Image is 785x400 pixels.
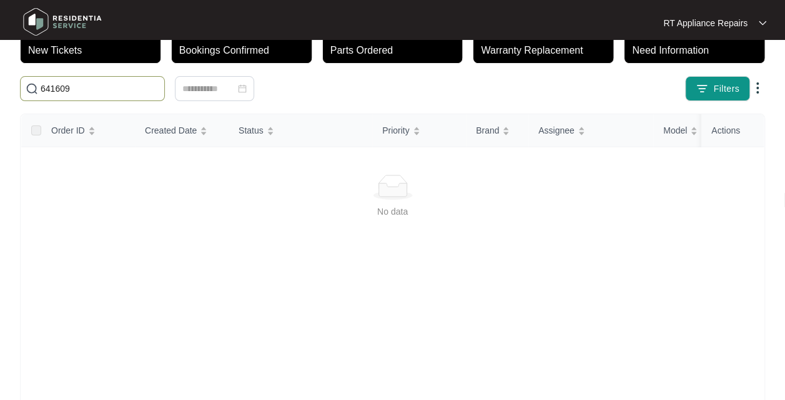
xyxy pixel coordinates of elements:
img: search-icon [26,82,38,95]
span: Priority [382,124,410,137]
span: Filters [713,82,739,95]
img: dropdown arrow [750,80,765,95]
th: Brand [466,114,528,147]
p: Parts Ordered [330,43,463,58]
th: Model [653,114,778,147]
span: Created Date [145,124,197,137]
p: Bookings Confirmed [179,43,312,58]
span: Status [239,124,264,137]
img: residentia service logo [19,3,106,41]
input: Search by Order Id, Assignee Name, Customer Name, Brand and Model [41,82,159,95]
button: filter iconFilters [685,76,750,101]
span: Brand [476,124,499,137]
th: Status [229,114,372,147]
th: Assignee [528,114,653,147]
p: Warranty Replacement [481,43,613,58]
img: filter icon [696,82,708,95]
th: Created Date [135,114,229,147]
p: RT Appliance Repairs [663,17,748,29]
span: Model [663,124,687,137]
th: Order ID [41,114,135,147]
span: Assignee [538,124,575,137]
th: Actions [701,114,764,147]
p: Need Information [632,43,764,58]
span: Order ID [51,124,85,137]
p: New Tickets [28,43,160,58]
img: dropdown arrow [759,20,766,26]
div: No data [36,205,749,218]
th: Priority [372,114,466,147]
